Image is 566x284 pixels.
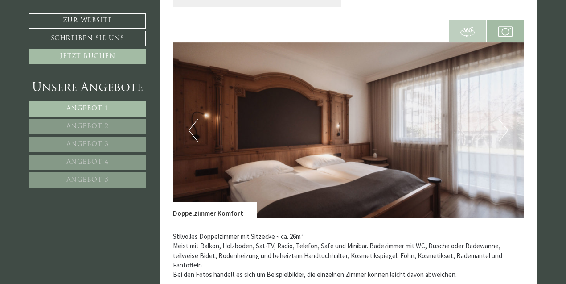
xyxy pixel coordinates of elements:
[173,232,524,280] p: Stilvolles Doppelzimmer mit Sitzecke ~ ca. 26m² Meist mit Balkon, Holzboden, Sat-TV, Radio, Telef...
[66,159,109,166] span: Angebot 4
[66,177,109,184] span: Angebot 5
[29,13,146,29] a: Zur Website
[29,31,146,46] a: Schreiben Sie uns
[13,42,127,47] small: 19:44
[7,24,131,49] div: Guten Tag, wie können wir Ihnen helfen?
[173,202,257,218] div: Doppelzimmer Komfort
[158,7,193,21] div: Freitag
[66,105,109,112] span: Angebot 1
[66,141,109,148] span: Angebot 3
[173,42,524,218] img: image
[66,123,109,130] span: Angebot 2
[29,49,146,64] a: Jetzt buchen
[293,235,351,251] button: Senden
[29,80,146,96] div: Unsere Angebote
[460,25,475,39] img: 360-grad.svg
[498,25,513,39] img: camera.svg
[499,119,508,142] button: Next
[189,119,198,142] button: Previous
[13,25,127,32] div: Montis – Active Nature Spa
